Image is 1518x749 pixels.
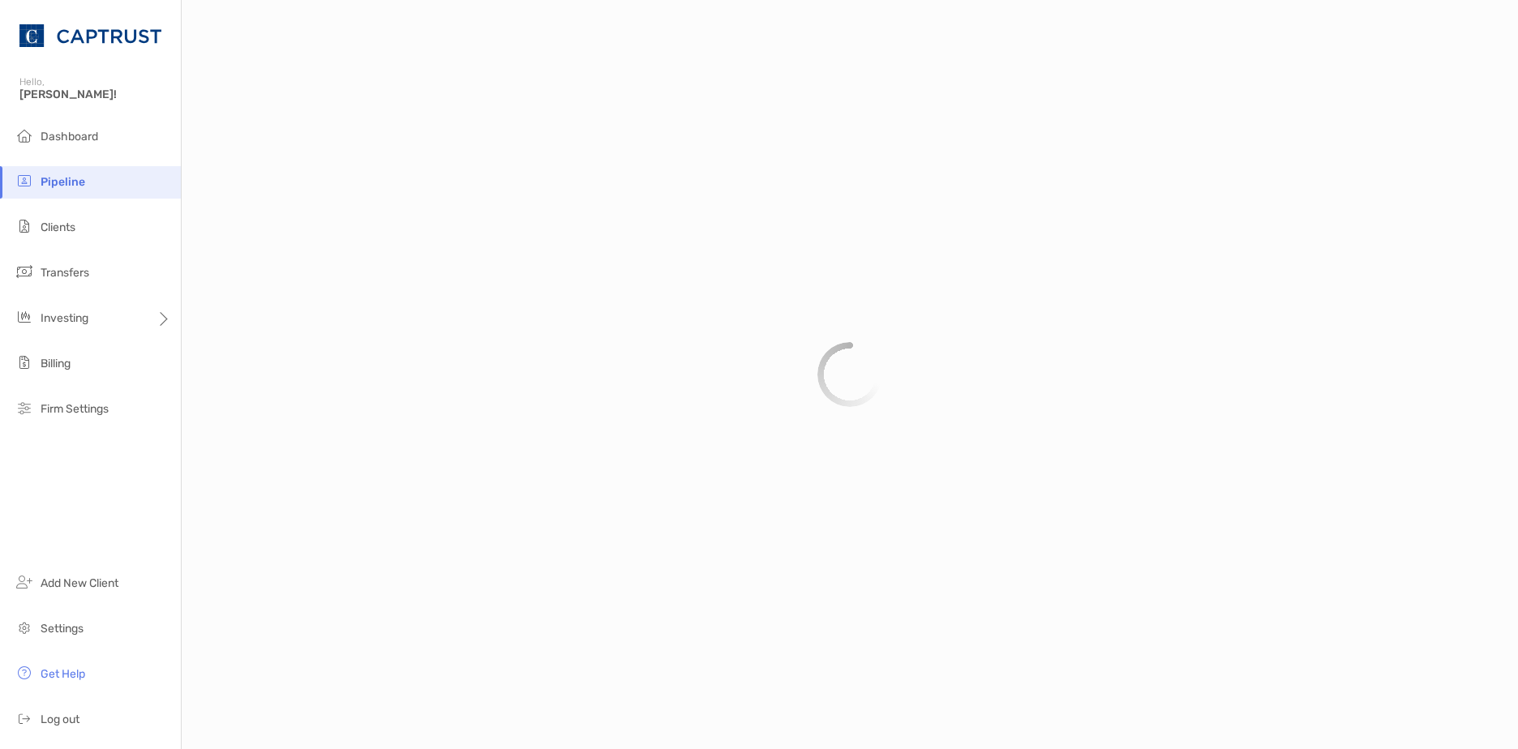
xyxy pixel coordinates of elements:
[41,576,118,590] span: Add New Client
[15,572,34,592] img: add_new_client icon
[41,220,75,234] span: Clients
[15,171,34,190] img: pipeline icon
[15,353,34,372] img: billing icon
[41,713,79,726] span: Log out
[41,266,89,280] span: Transfers
[19,88,171,101] span: [PERSON_NAME]!
[41,311,88,325] span: Investing
[41,402,109,416] span: Firm Settings
[15,262,34,281] img: transfers icon
[15,618,34,637] img: settings icon
[15,307,34,327] img: investing icon
[15,216,34,236] img: clients icon
[41,175,85,189] span: Pipeline
[15,663,34,683] img: get-help icon
[41,130,98,143] span: Dashboard
[19,6,161,65] img: CAPTRUST Logo
[41,667,85,681] span: Get Help
[15,708,34,728] img: logout icon
[15,126,34,145] img: dashboard icon
[15,398,34,417] img: firm-settings icon
[41,622,84,636] span: Settings
[41,357,71,370] span: Billing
